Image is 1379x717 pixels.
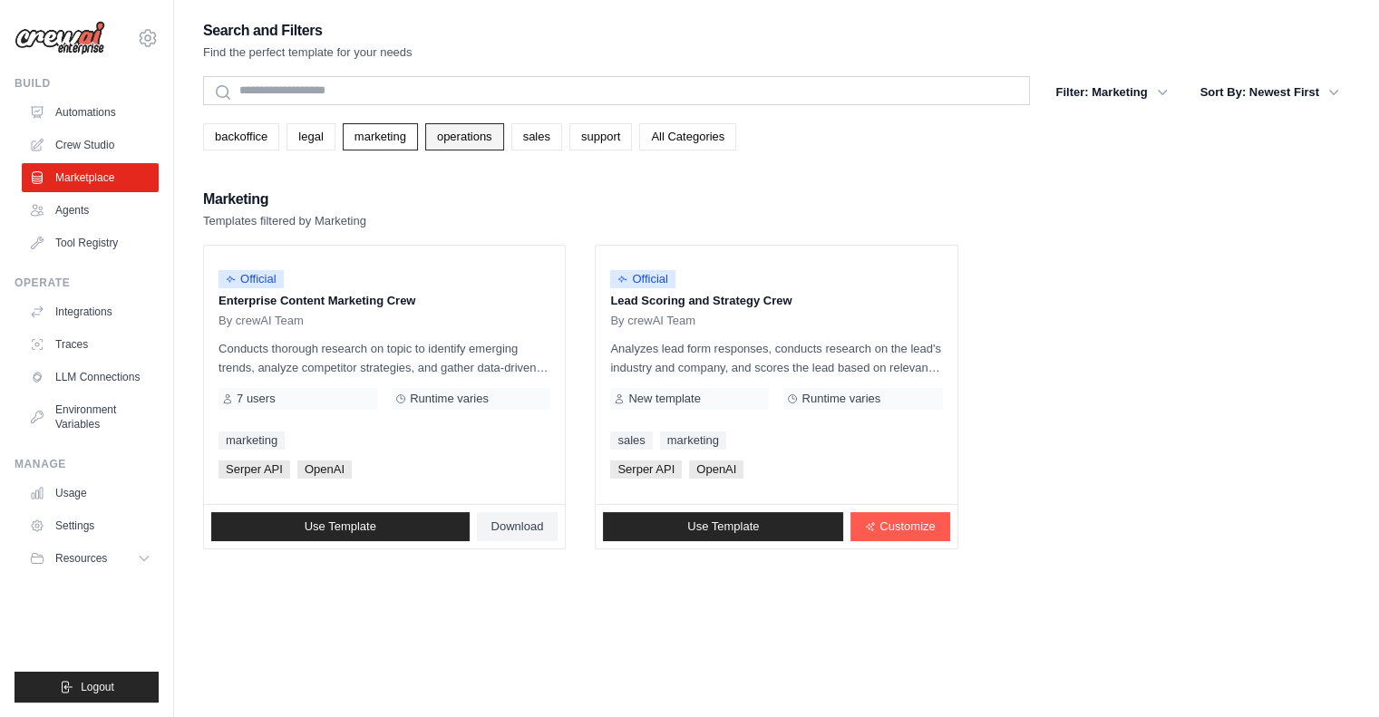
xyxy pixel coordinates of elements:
[219,270,284,288] span: Official
[410,392,489,406] span: Runtime varies
[660,431,726,450] a: marketing
[22,479,159,508] a: Usage
[687,519,759,534] span: Use Template
[203,212,366,230] p: Templates filtered by Marketing
[297,460,352,479] span: OpenAI
[22,196,159,225] a: Agents
[219,460,290,479] span: Serper API
[343,123,418,150] a: marketing
[1044,76,1178,109] button: Filter: Marketing
[55,551,107,566] span: Resources
[305,519,376,534] span: Use Template
[610,460,682,479] span: Serper API
[569,123,632,150] a: support
[219,339,550,377] p: Conducts thorough research on topic to identify emerging trends, analyze competitor strategies, a...
[22,395,159,439] a: Environment Variables
[477,512,558,541] a: Download
[610,292,942,310] p: Lead Scoring and Strategy Crew
[203,123,279,150] a: backoffice
[22,544,159,573] button: Resources
[22,228,159,257] a: Tool Registry
[219,314,304,328] span: By crewAI Team
[237,392,276,406] span: 7 users
[22,98,159,127] a: Automations
[15,21,105,55] img: Logo
[639,123,736,150] a: All Categories
[15,76,159,91] div: Build
[203,187,366,212] h2: Marketing
[610,339,942,377] p: Analyzes lead form responses, conducts research on the lead's industry and company, and scores th...
[801,392,880,406] span: Runtime varies
[286,123,335,150] a: legal
[15,276,159,290] div: Operate
[425,123,504,150] a: operations
[22,511,159,540] a: Settings
[15,457,159,471] div: Manage
[203,44,413,62] p: Find the perfect template for your needs
[1190,76,1350,109] button: Sort By: Newest First
[81,680,114,694] span: Logout
[219,431,285,450] a: marketing
[850,512,949,541] a: Customize
[610,314,695,328] span: By crewAI Team
[22,330,159,359] a: Traces
[628,392,700,406] span: New template
[22,363,159,392] a: LLM Connections
[689,460,743,479] span: OpenAI
[610,270,675,288] span: Official
[22,131,159,160] a: Crew Studio
[15,672,159,702] button: Logout
[603,512,843,541] a: Use Template
[219,292,550,310] p: Enterprise Content Marketing Crew
[22,297,159,326] a: Integrations
[511,123,562,150] a: sales
[203,18,413,44] h2: Search and Filters
[879,519,935,534] span: Customize
[211,512,470,541] a: Use Template
[22,163,159,192] a: Marketplace
[610,431,652,450] a: sales
[491,519,544,534] span: Download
